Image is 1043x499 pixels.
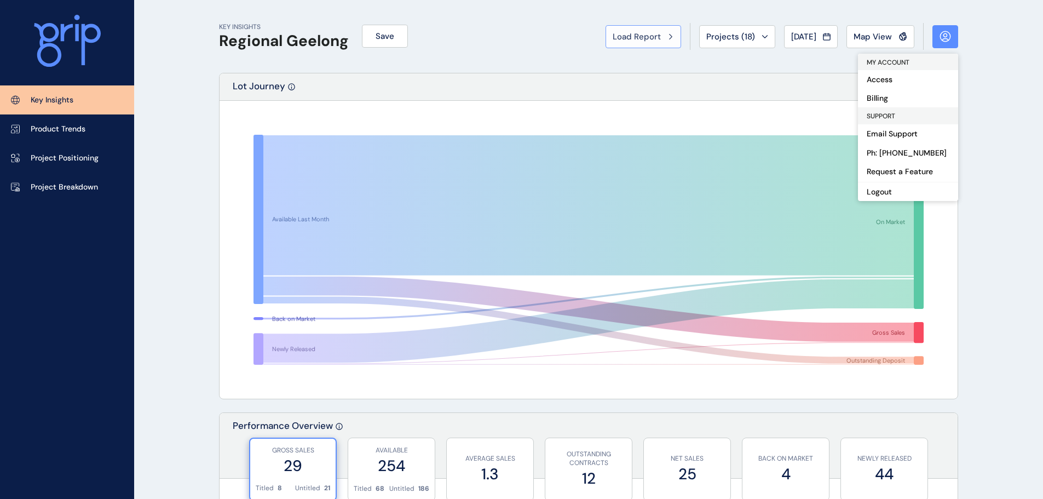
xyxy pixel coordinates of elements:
[854,31,892,42] span: Map View
[858,70,958,89] button: Access
[858,182,958,201] button: Logout
[748,463,823,485] label: 4
[649,463,725,485] label: 25
[706,31,755,42] span: Projects ( 18 )
[551,468,626,489] label: 12
[354,455,429,477] label: 254
[376,484,384,494] p: 68
[324,484,330,493] p: 21
[354,484,372,494] p: Titled
[354,446,429,455] p: AVAILABLE
[31,182,98,193] p: Project Breakdown
[295,484,320,493] p: Untitled
[219,32,349,50] h1: Regional Geelong
[748,454,823,463] p: BACK ON MARKET
[699,25,775,48] button: Projects (18)
[791,31,816,42] span: [DATE]
[858,124,958,144] a: Email Support
[376,31,394,42] span: Save
[606,25,681,48] button: Load Report
[452,454,528,463] p: AVERAGE SALES
[31,95,73,106] p: Key Insights
[31,124,85,135] p: Product Trends
[418,484,429,494] p: 186
[551,450,626,468] p: OUTSTANDING CONTRACTS
[867,58,909,67] span: MY ACCOUNT
[233,80,285,100] p: Lot Journey
[649,454,725,463] p: NET SALES
[846,463,922,485] label: 44
[846,25,914,48] button: Map View
[858,162,958,182] a: Request a Feature
[278,484,282,493] p: 8
[858,144,958,162] button: Ph: [PHONE_NUMBER]
[858,89,958,107] button: Billing
[256,484,274,493] p: Titled
[846,454,922,463] p: NEWLY RELEASED
[233,420,333,478] p: Performance Overview
[784,25,838,48] button: [DATE]
[867,112,895,121] span: SUPPORT
[256,455,330,477] label: 29
[613,31,661,42] span: Load Report
[31,153,99,164] p: Project Positioning
[256,446,330,455] p: GROSS SALES
[452,463,528,485] label: 1.3
[219,22,349,32] p: KEY INSIGHTS
[389,484,414,494] p: Untitled
[362,25,408,48] button: Save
